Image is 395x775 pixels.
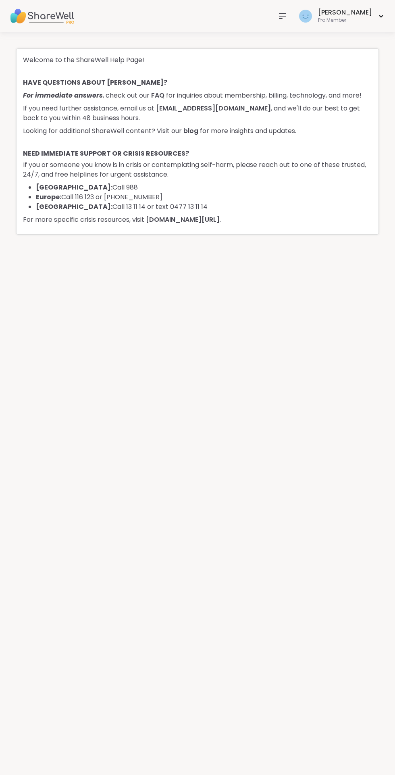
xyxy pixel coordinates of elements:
a: [EMAIL_ADDRESS][DOMAIN_NAME] [156,104,271,113]
p: If you need further assistance, email us at , and we'll do our best to get back to you within 48 ... [23,104,372,123]
span: For immediate answers [23,91,103,100]
h4: NEED IMMEDIATE SUPPORT OR CRISIS RESOURCES? [23,149,372,160]
div: Pro Member [318,17,372,24]
h4: HAVE QUESTIONS ABOUT [PERSON_NAME]? [23,78,372,91]
img: Cyndy [299,10,312,23]
li: Call 13 11 14 or text 0477 13 11 14 [36,202,372,212]
div: [PERSON_NAME] [318,8,372,17]
b: [GEOGRAPHIC_DATA]: [36,202,112,211]
p: Looking for additional ShareWell content? Visit our for more insights and updates. [23,126,372,136]
li: Call 116 123 or [PHONE_NUMBER] [36,192,372,202]
img: ShareWell Nav Logo [10,2,74,30]
p: , check out our for inquiries about membership, billing, technology, and more! [23,91,372,100]
a: blog [183,126,198,135]
a: FAQ [151,91,164,100]
b: Europe: [36,192,61,202]
p: For more specific crisis resources, visit . [23,215,372,225]
li: Call 988 [36,183,372,192]
a: [DOMAIN_NAME][URL] [146,215,220,224]
p: If you or someone you know is in crisis or contemplating self-harm, please reach out to one of th... [23,160,372,179]
p: Welcome to the ShareWell Help Page! [23,55,372,65]
b: [GEOGRAPHIC_DATA]: [36,183,112,192]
